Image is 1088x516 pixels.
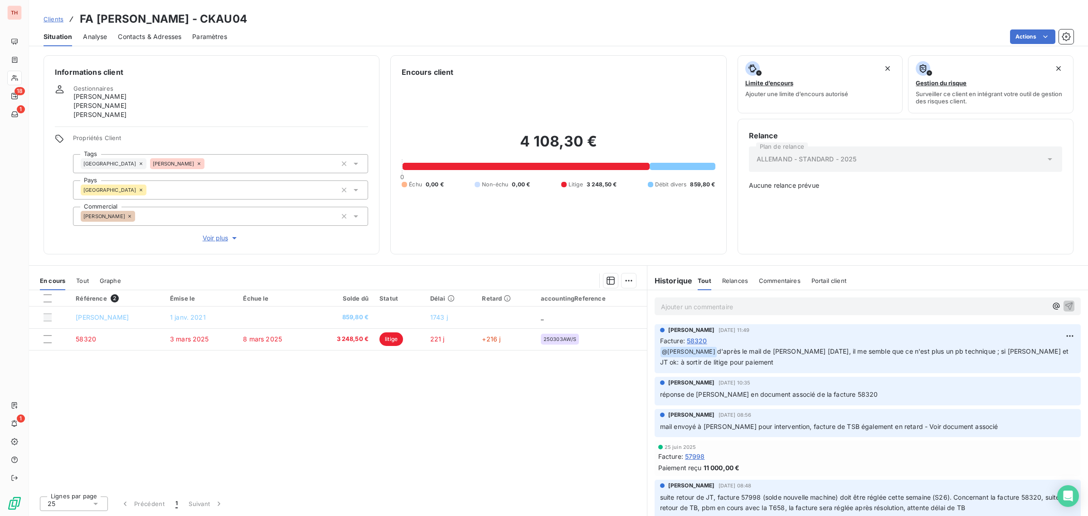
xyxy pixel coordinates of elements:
[482,335,500,343] span: +216 j
[83,187,136,193] span: [GEOGRAPHIC_DATA]
[655,180,687,189] span: Débit divers
[745,90,848,97] span: Ajouter une limite d’encours autorisé
[44,32,72,41] span: Situation
[76,313,129,321] span: [PERSON_NAME]
[704,463,740,472] span: 11 000,00 €
[243,295,306,302] div: Échue le
[83,161,136,166] span: [GEOGRAPHIC_DATA]
[544,336,577,342] span: 250303AW/S
[811,277,846,284] span: Portail client
[660,390,878,398] span: réponse de [PERSON_NAME] en document associé de la facture 58320
[170,295,233,302] div: Émise le
[661,347,717,357] span: @ [PERSON_NAME]
[660,423,998,430] span: mail envoyé à [PERSON_NAME] pour intervention, facture de TSB également en retard - Voir document...
[512,180,530,189] span: 0,00 €
[83,214,125,219] span: [PERSON_NAME]
[402,67,453,78] h6: Encours client
[1010,29,1055,44] button: Actions
[55,67,368,78] h6: Informations client
[73,92,126,101] span: [PERSON_NAME]
[685,452,705,461] span: 57998
[658,452,683,461] span: Facture :
[668,411,715,419] span: [PERSON_NAME]
[17,414,25,423] span: 1
[73,101,126,110] span: [PERSON_NAME]
[587,180,617,189] span: 3 248,50 €
[658,463,702,472] span: Paiement reçu
[409,180,422,189] span: Échu
[916,79,967,87] span: Gestion du risque
[719,483,752,488] span: [DATE] 08:48
[916,90,1066,105] span: Surveiller ce client en intégrant votre outil de gestion des risques client.
[647,275,693,286] h6: Historique
[738,55,903,113] button: Limite d’encoursAjouter une limite d’encours autorisé
[7,496,22,511] img: Logo LeanPay
[690,180,715,189] span: 859,80 €
[430,313,448,321] span: 1743 j
[1057,485,1079,507] div: Open Intercom Messenger
[44,15,63,24] a: Clients
[426,180,444,189] span: 0,00 €
[757,155,857,164] span: ALLEMAND - STANDARD - 2025
[719,380,751,385] span: [DATE] 10:35
[668,482,715,490] span: [PERSON_NAME]
[76,294,159,302] div: Référence
[430,295,471,302] div: Délai
[80,11,247,27] h3: FA [PERSON_NAME] - CKAU04
[73,233,368,243] button: Voir plus
[76,335,96,343] span: 58320
[660,493,1062,511] span: suite retour de JT, facture 57998 (solde nouvelle machine) doit être réglée cette semaine (S26). ...
[668,326,715,334] span: [PERSON_NAME]
[243,335,282,343] span: 8 mars 2025
[482,295,529,302] div: Retard
[111,294,119,302] span: 2
[316,295,369,302] div: Solde dû
[135,212,142,220] input: Ajouter une valeur
[316,335,369,344] span: 3 248,50 €
[170,494,183,513] button: 1
[73,134,368,147] span: Propriétés Client
[73,110,126,119] span: [PERSON_NAME]
[719,327,750,333] span: [DATE] 11:49
[170,335,209,343] span: 3 mars 2025
[665,444,696,450] span: 25 juin 2025
[759,277,801,284] span: Commentaires
[687,336,707,346] span: 58320
[379,295,419,302] div: Statut
[15,87,25,95] span: 18
[73,85,113,92] span: Gestionnaires
[170,313,206,321] span: 1 janv. 2021
[379,332,403,346] span: litige
[100,277,121,284] span: Graphe
[749,130,1062,141] h6: Relance
[541,295,641,302] div: accountingReference
[118,32,181,41] span: Contacts & Adresses
[722,277,748,284] span: Relances
[203,234,239,243] span: Voir plus
[17,105,25,113] span: 1
[192,32,227,41] span: Paramètres
[7,5,22,20] div: TH
[115,494,170,513] button: Précédent
[83,32,107,41] span: Analyse
[204,160,212,168] input: Ajouter une valeur
[400,173,404,180] span: 0
[568,180,583,189] span: Litige
[719,412,752,418] span: [DATE] 08:56
[698,277,711,284] span: Tout
[749,181,1062,190] span: Aucune relance prévue
[175,499,178,508] span: 1
[153,161,194,166] span: [PERSON_NAME]
[402,132,715,160] h2: 4 108,30 €
[430,335,445,343] span: 221 j
[908,55,1073,113] button: Gestion du risqueSurveiller ce client en intégrant votre outil de gestion des risques client.
[48,499,55,508] span: 25
[668,379,715,387] span: [PERSON_NAME]
[40,277,65,284] span: En cours
[183,494,229,513] button: Suivant
[316,313,369,322] span: 859,80 €
[660,336,685,346] span: Facture :
[482,180,508,189] span: Non-échu
[541,313,544,321] span: _
[76,277,89,284] span: Tout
